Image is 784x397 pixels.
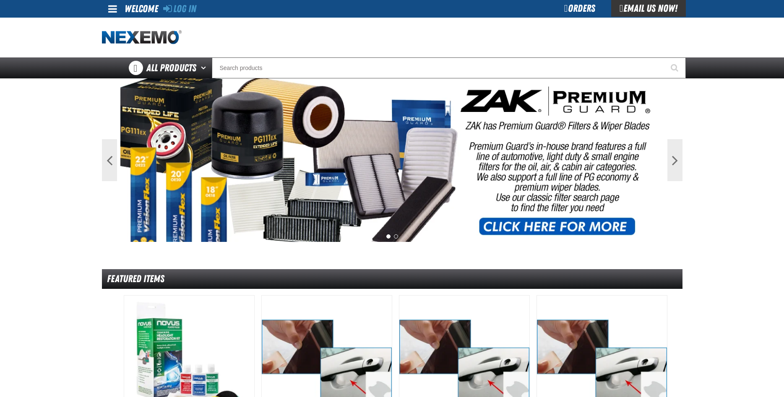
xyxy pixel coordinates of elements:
img: Nexemo logo [102,30,182,45]
input: Search [212,57,686,78]
button: 2 of 2 [394,234,398,239]
a: Log In [163,3,196,15]
button: Next [667,139,682,181]
img: PG Filters & Wipers [120,78,664,242]
div: Featured Items [102,269,682,289]
button: 1 of 2 [386,234,391,239]
button: Previous [102,139,117,181]
button: Open All Products pages [198,57,212,78]
button: Start Searching [665,57,686,78]
span: All Products [146,60,196,75]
